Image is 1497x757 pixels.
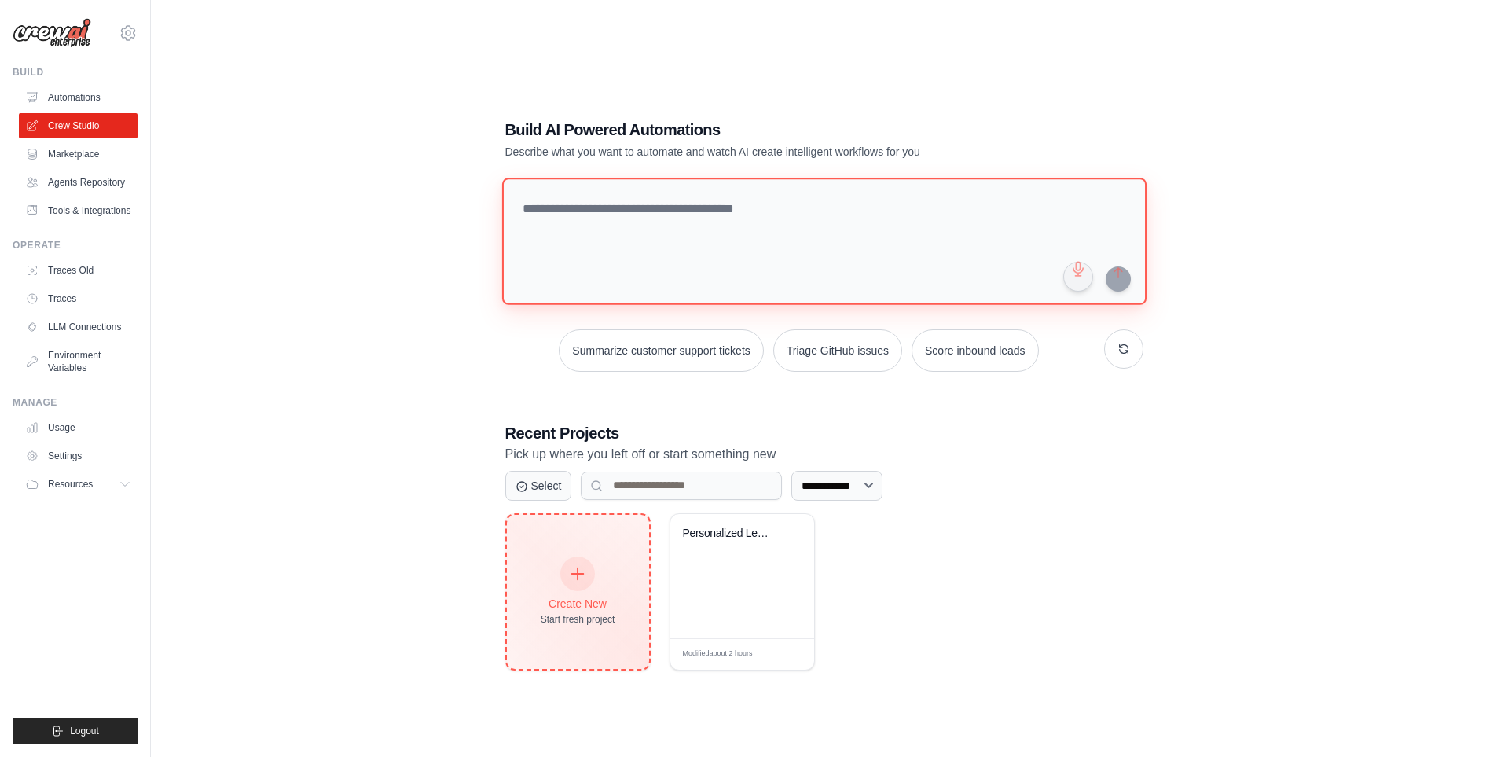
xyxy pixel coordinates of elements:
div: Manage [13,396,138,409]
button: Get new suggestions [1104,329,1143,369]
a: Settings [19,443,138,469]
div: Create New [541,596,615,612]
button: Score inbound leads [912,329,1039,372]
img: Logo [13,18,91,48]
button: Triage GitHub issues [773,329,902,372]
a: Environment Variables [19,343,138,380]
button: Logout [13,718,138,744]
a: Traces Old [19,258,138,283]
span: Resources [48,478,93,491]
p: Pick up where you left off or start something new [505,444,1143,465]
iframe: Chat Widget [1418,682,1497,757]
p: Describe what you want to automate and watch AI create intelligent workflows for you [505,144,1033,160]
div: Personalized Learning Management System [683,527,778,541]
button: Click to speak your automation idea [1063,262,1093,292]
a: Agents Repository [19,170,138,195]
a: LLM Connections [19,314,138,340]
a: Tools & Integrations [19,198,138,223]
button: Select [505,471,572,501]
a: Usage [19,415,138,440]
span: Logout [70,725,99,737]
div: Operate [13,239,138,252]
button: Summarize customer support tickets [559,329,763,372]
div: Build [13,66,138,79]
span: Modified about 2 hours [683,649,753,660]
div: Start fresh project [541,613,615,626]
button: Resources [19,472,138,497]
h3: Recent Projects [505,422,1143,444]
a: Traces [19,286,138,311]
a: Crew Studio [19,113,138,138]
span: Edit [776,649,790,660]
a: Automations [19,85,138,110]
h1: Build AI Powered Automations [505,119,1033,141]
a: Marketplace [19,141,138,167]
